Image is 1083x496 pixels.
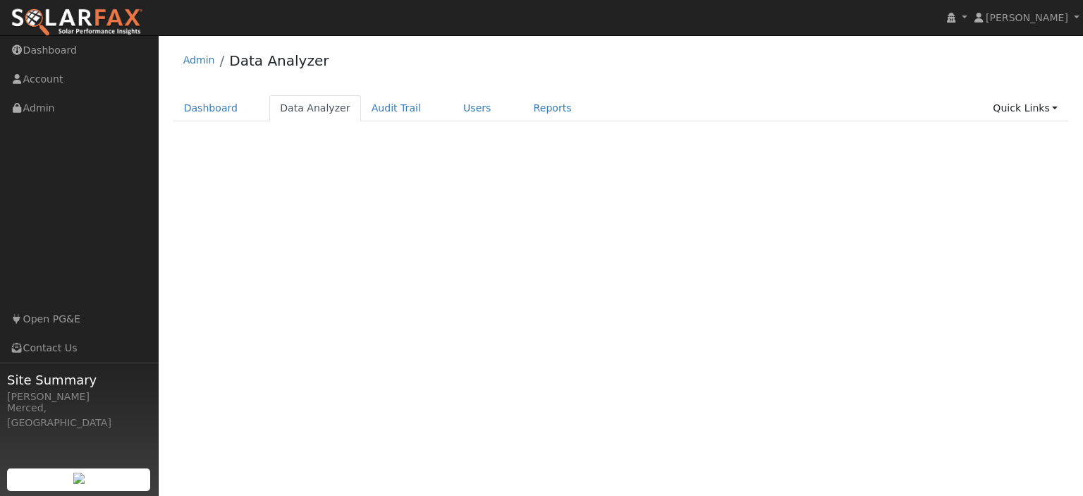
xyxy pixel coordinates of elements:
a: Audit Trail [361,95,432,121]
a: Users [453,95,502,121]
img: retrieve [73,473,85,484]
a: Reports [523,95,582,121]
span: Site Summary [7,370,151,389]
a: Dashboard [173,95,249,121]
a: Quick Links [982,95,1068,121]
a: Data Analyzer [269,95,361,121]
a: Data Analyzer [229,52,329,69]
img: SolarFax [11,8,143,37]
a: Admin [183,54,215,66]
div: Merced, [GEOGRAPHIC_DATA] [7,401,151,430]
span: [PERSON_NAME] [986,12,1068,23]
div: [PERSON_NAME] [7,389,151,404]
